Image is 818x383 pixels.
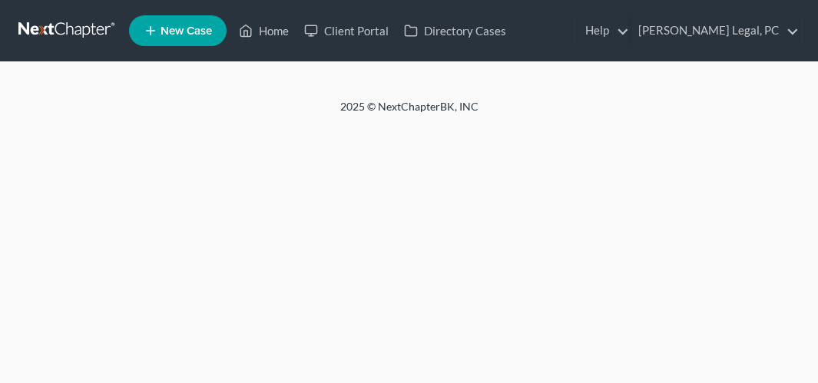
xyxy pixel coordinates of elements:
[296,17,396,45] a: Client Portal
[231,17,296,45] a: Home
[578,17,629,45] a: Help
[41,99,778,127] div: 2025 © NextChapterBK, INC
[129,15,227,46] new-legal-case-button: New Case
[396,17,514,45] a: Directory Cases
[631,17,799,45] a: [PERSON_NAME] Legal, PC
